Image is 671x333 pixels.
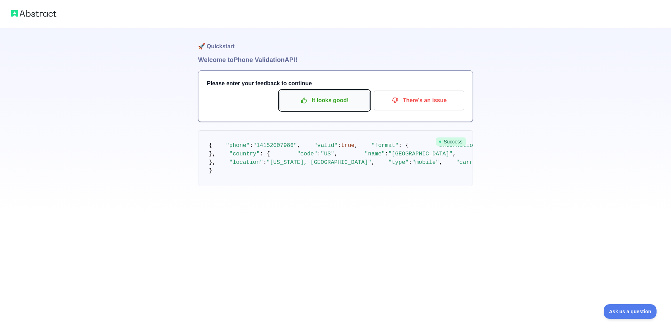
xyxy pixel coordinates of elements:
[321,151,334,157] span: "US"
[285,94,364,106] p: It looks good!
[263,159,267,166] span: :
[365,151,385,157] span: "name"
[209,142,213,149] span: {
[229,159,263,166] span: "location"
[604,304,657,319] iframe: Toggle Customer Support
[229,151,260,157] span: "country"
[250,142,253,149] span: :
[436,137,466,146] span: Success
[374,91,464,110] button: There's an issue
[439,159,443,166] span: ,
[341,142,355,149] span: true
[456,159,486,166] span: "carrier"
[371,159,375,166] span: ,
[260,151,270,157] span: : {
[436,142,486,149] span: "international"
[226,142,250,149] span: "phone"
[11,8,56,18] img: Abstract logo
[371,142,399,149] span: "format"
[453,151,456,157] span: ,
[412,159,439,166] span: "mobile"
[399,142,409,149] span: : {
[334,151,338,157] span: ,
[409,159,412,166] span: :
[338,142,341,149] span: :
[297,142,301,149] span: ,
[297,151,318,157] span: "code"
[388,151,453,157] span: "[GEOGRAPHIC_DATA]"
[279,91,370,110] button: It looks good!
[385,151,388,157] span: :
[388,159,409,166] span: "type"
[355,142,358,149] span: ,
[198,28,473,55] h1: 🚀 Quickstart
[317,151,321,157] span: :
[209,142,656,174] code: }, }, }
[379,94,459,106] p: There's an issue
[253,142,297,149] span: "14152007986"
[314,142,338,149] span: "valid"
[198,55,473,65] h1: Welcome to Phone Validation API!
[207,79,464,88] h3: Please enter your feedback to continue
[266,159,371,166] span: "[US_STATE], [GEOGRAPHIC_DATA]"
